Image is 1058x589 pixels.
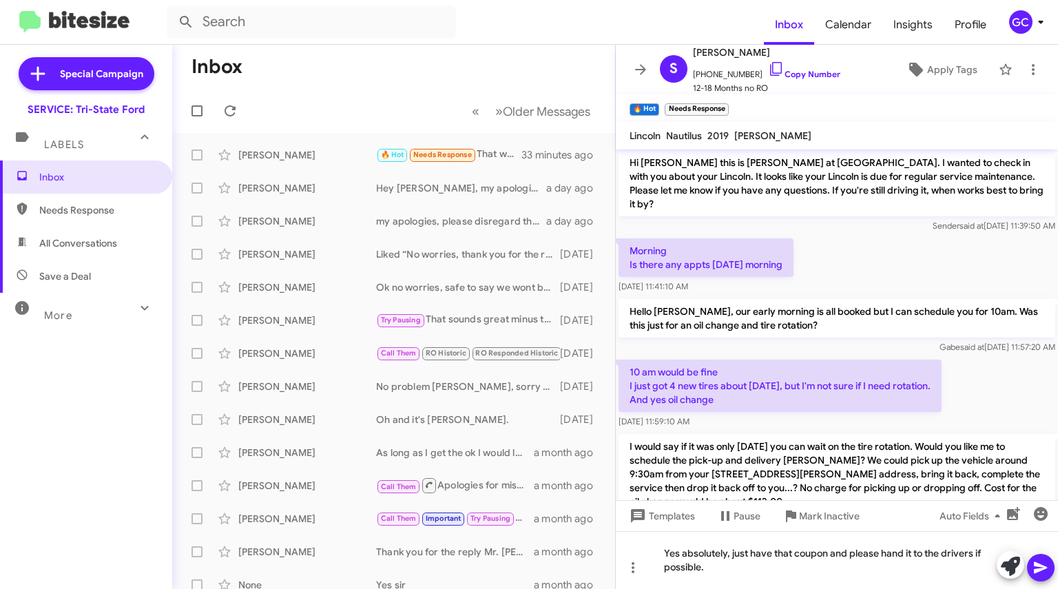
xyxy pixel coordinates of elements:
span: Special Campaign [60,67,143,81]
span: All Conversations [39,236,117,250]
div: [DATE] [560,413,604,426]
p: Morning Is there any appts [DATE] morning [619,238,793,277]
div: [PERSON_NAME] [238,479,376,493]
div: Hey [PERSON_NAME], my apologies, it seems I missed an email. The previous quoted special will be ... [376,181,546,195]
button: Mark Inactive [771,504,871,528]
button: Templates [616,504,706,528]
span: 12-18 Months no RO [693,81,840,95]
button: Pause [706,504,771,528]
div: Absolutely, just let us know when works best for you! [376,510,534,526]
span: Needs Response [413,150,472,159]
span: Mark Inactive [799,504,860,528]
span: Call Them [381,482,417,491]
a: Inbox [764,5,814,45]
p: 10 am would be fine I just got 4 new tires about [DATE], but I'm not sure if I need rotation. And... [619,360,942,412]
span: Sender [DATE] 11:39:50 AM [933,220,1055,231]
button: Apply Tags [891,57,992,82]
input: Search [167,6,456,39]
div: [PERSON_NAME] [238,313,376,327]
small: Needs Response [665,103,728,116]
div: a day ago [546,214,604,228]
span: Call Them [381,349,417,358]
a: Copy Number [768,69,840,79]
small: 🔥 Hot [630,103,659,116]
div: [PERSON_NAME] [238,181,376,195]
span: [PHONE_NUMBER] [693,61,840,81]
span: said at [960,220,984,231]
div: Oh and it's [PERSON_NAME]. [376,413,560,426]
span: » [495,103,503,120]
div: [DATE] [560,380,604,393]
div: [PERSON_NAME] [238,280,376,294]
span: 2019 [707,130,729,142]
div: [DATE] [560,280,604,294]
button: Next [487,97,599,125]
span: [DATE] 11:41:10 AM [619,281,688,291]
button: Auto Fields [929,504,1017,528]
span: [DATE] 11:59:10 AM [619,416,689,426]
a: Special Campaign [19,57,154,90]
div: a month ago [534,512,604,526]
span: « [472,103,479,120]
h1: Inbox [191,56,242,78]
span: Nautilus [666,130,702,142]
span: 🔥 Hot [381,150,404,159]
div: [PERSON_NAME] [238,446,376,459]
span: Auto Fields [940,504,1006,528]
div: [PERSON_NAME] [238,380,376,393]
span: [PERSON_NAME] [693,44,840,61]
div: SERVICE: Tri-State Ford [28,103,145,116]
p: Hi [PERSON_NAME] this is [PERSON_NAME] at [GEOGRAPHIC_DATA]. I wanted to check in with you about ... [619,150,1055,216]
span: Try Pausing [381,316,421,324]
div: Yes absolutely, just have that coupon and please hand it to the drivers if possible. [616,531,1058,589]
div: [PERSON_NAME] [238,413,376,426]
div: a day ago [546,181,604,195]
a: Profile [944,5,997,45]
p: I would say if it was only [DATE] you can wait on the tire rotation. Would you like me to schedul... [619,434,1055,514]
div: No problem [PERSON_NAME], sorry to disturb you. I understand performing your own maintenance, if ... [376,380,560,393]
span: Templates [627,504,695,528]
div: [PERSON_NAME] [238,214,376,228]
span: Important [426,514,461,523]
a: Insights [882,5,944,45]
span: S [670,58,678,80]
span: Pause [734,504,760,528]
div: [PERSON_NAME] [238,347,376,360]
span: Lincoln [630,130,661,142]
div: [DATE] [560,313,604,327]
button: GC [997,10,1043,34]
div: [PERSON_NAME] [238,148,376,162]
div: GC [1009,10,1033,34]
nav: Page navigation example [464,97,599,125]
div: a month ago [534,545,604,559]
span: Apply Tags [927,57,977,82]
span: Labels [44,138,84,151]
span: Inbox [39,170,156,184]
span: Call Them [381,514,417,523]
span: Older Messages [503,104,590,119]
span: RO Responded Historic [475,349,558,358]
span: Try Pausing [470,514,510,523]
div: [PERSON_NAME] [238,545,376,559]
div: That would be great There is a $20 rebate coupon "The Works." Can that be applied. Thank you [376,147,521,163]
div: [DATE] [560,347,604,360]
div: Ok no worries, safe to say we wont be seeing you for service needs. If you are ever in the area a... [376,280,560,294]
div: That sounds great minus the working part, hopefully you can enjoy the scenery and weather while n... [376,312,560,328]
div: [PERSON_NAME] [238,247,376,261]
span: RO Historic [426,349,466,358]
p: Hello [PERSON_NAME], our early morning is all booked but I can schedule you for 10am. Was this ju... [619,299,1055,338]
span: [PERSON_NAME] [734,130,811,142]
div: a month ago [534,479,604,493]
span: Needs Response [39,203,156,217]
div: Apologies for missing your call [PERSON_NAME], I just called and left a message with how to get i... [376,477,534,494]
div: 33 minutes ago [521,148,604,162]
span: Save a Deal [39,269,91,283]
a: Calendar [814,5,882,45]
div: my apologies, please disregard the system generated text [376,214,546,228]
div: [DATE] [560,247,604,261]
div: [PERSON_NAME] [238,512,376,526]
div: Thank you for the reply Mr. [PERSON_NAME], if we can ever help please don't hesitate to reach out! [376,545,534,559]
